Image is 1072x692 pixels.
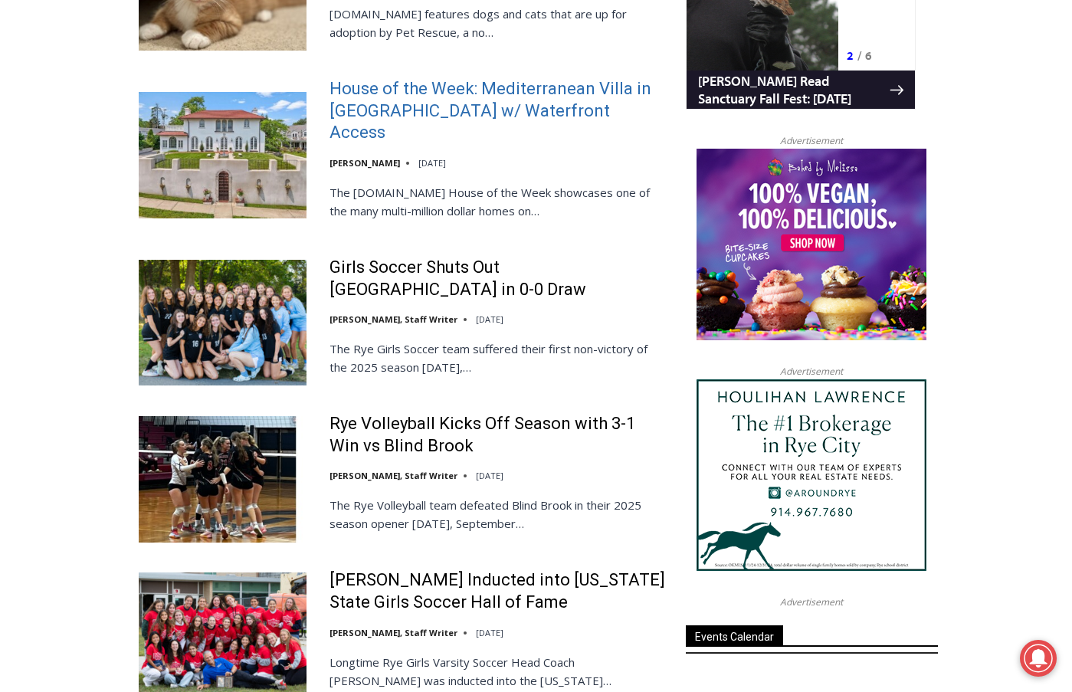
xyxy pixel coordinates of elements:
a: [PERSON_NAME] Read Sanctuary Fall Fest: [DATE] [1,153,229,191]
time: [DATE] [476,470,503,481]
img: Houlihan Lawrence The #1 Brokerage in Rye City [697,379,926,571]
img: House of the Week: Mediterranean Villa in Mamaroneck w/ Waterfront Access [139,92,307,218]
p: The [DOMAIN_NAME] House of the Week showcases one of the many multi-million dollar homes on… [329,183,666,220]
span: Open Tues. - Sun. [PHONE_NUMBER] [5,158,150,216]
a: Girls Soccer Shuts Out [GEOGRAPHIC_DATA] in 0-0 Draw [329,257,666,300]
p: Longtime Rye Girls Varsity Soccer Head Coach [PERSON_NAME] was inducted into the [US_STATE]… [329,653,666,690]
div: 6 [179,130,186,145]
span: Events Calendar [686,625,783,646]
time: [DATE] [476,313,503,325]
img: Girls Soccer Shuts Out Eastchester in 0-0 Draw [139,260,307,385]
a: [PERSON_NAME], Staff Writer [329,627,457,638]
time: [DATE] [476,627,503,638]
span: Advertisement [765,364,858,379]
p: The Rye Girls Soccer team suffered their first non-victory of the 2025 season [DATE],… [329,339,666,376]
span: Intern @ [DOMAIN_NAME] [401,153,710,187]
div: "Chef [PERSON_NAME] omakase menu is nirvana for lovers of great Japanese food." [158,96,225,183]
span: Advertisement [765,133,858,148]
p: The Rye Volleyball team defeated Blind Brook in their 2025 season opener [DATE], September… [329,496,666,533]
div: Apply Now <> summer and RHS senior internships available [387,1,724,149]
a: [PERSON_NAME] [329,157,400,169]
a: [PERSON_NAME] Inducted into [US_STATE] State Girls Soccer Hall of Fame [329,569,666,613]
a: Rye Volleyball Kicks Off Season with 3-1 Win vs Blind Brook [329,413,666,457]
a: [PERSON_NAME], Staff Writer [329,470,457,481]
a: House of the Week: Mediterranean Villa in [GEOGRAPHIC_DATA] w/ Waterfront Access [329,78,666,144]
img: Baked by Melissa [697,149,926,340]
h4: [PERSON_NAME] Read Sanctuary Fall Fest: [DATE] [12,154,204,189]
a: Open Tues. - Sun. [PHONE_NUMBER] [1,154,154,191]
p: [DOMAIN_NAME] features dogs and cats that are up for adoption by Pet Rescue, a no… [329,5,666,41]
div: 2 [161,130,168,145]
a: [PERSON_NAME], Staff Writer [329,313,457,325]
div: / [172,130,175,145]
a: Intern @ [DOMAIN_NAME] [369,149,743,191]
time: [DATE] [418,157,446,169]
span: Advertisement [765,595,858,609]
div: Birds of Prey: Falcon and hawk demos [161,45,221,126]
img: Rye Volleyball Kicks Off Season with 3-1 Win vs Blind Brook [139,416,307,542]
